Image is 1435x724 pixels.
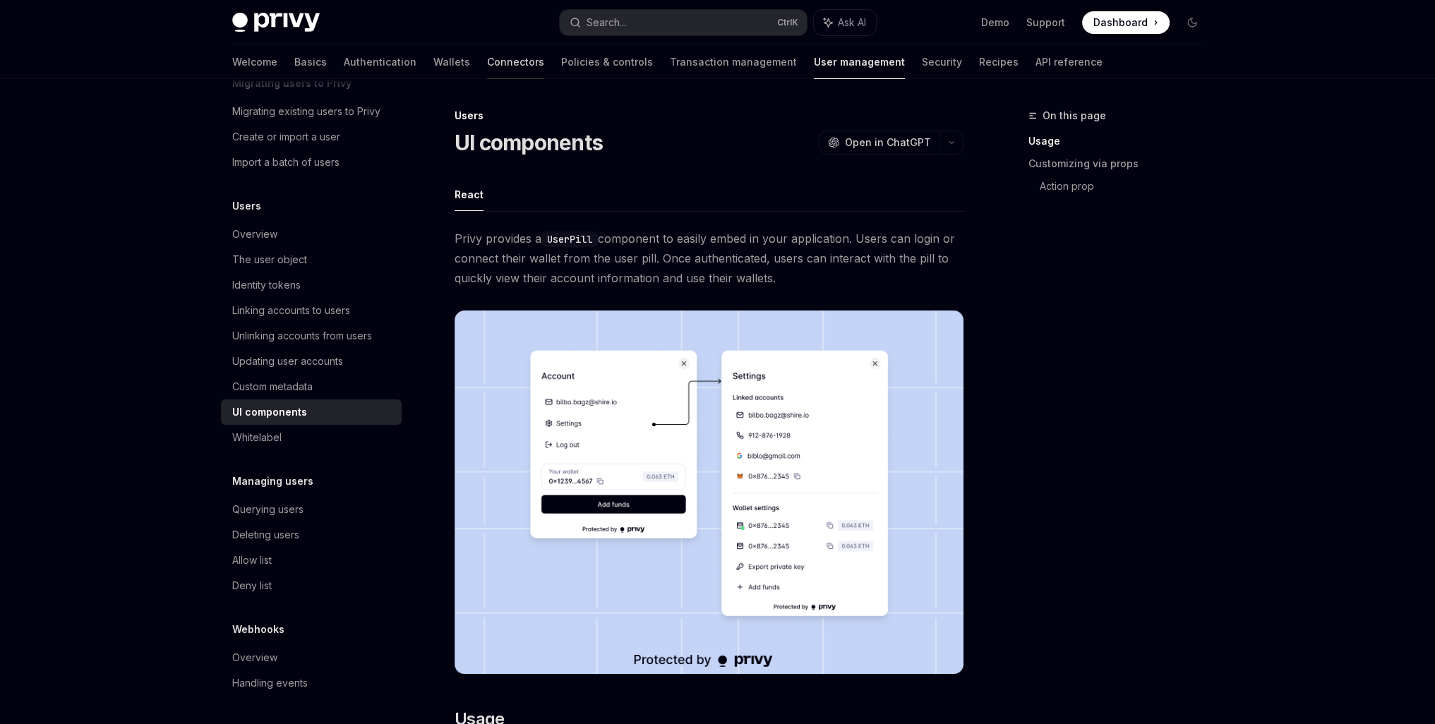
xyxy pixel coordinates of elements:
a: Demo [981,16,1009,30]
a: Querying users [221,497,402,522]
a: Overview [221,645,402,670]
a: Customizing via props [1028,152,1215,175]
a: Authentication [344,45,416,79]
a: Transaction management [670,45,797,79]
div: Create or import a user [232,128,340,145]
div: Search... [587,14,626,31]
div: Overview [232,649,277,666]
div: Deny list [232,577,272,594]
a: Custom metadata [221,374,402,399]
h1: UI components [455,130,603,155]
div: Handling events [232,675,308,692]
a: Updating user accounts [221,349,402,374]
span: Dashboard [1093,16,1148,30]
span: Ctrl K [777,17,798,28]
button: Ask AI [814,10,876,35]
div: Identity tokens [232,277,301,294]
h5: Users [232,198,261,215]
div: Whitelabel [232,429,282,446]
a: Linking accounts to users [221,298,402,323]
div: Linking accounts to users [232,302,350,319]
a: Policies & controls [561,45,653,79]
span: Privy provides a component to easily embed in your application. Users can login or connect their ... [455,229,963,288]
a: UI components [221,399,402,425]
div: Unlinking accounts from users [232,327,372,344]
a: Import a batch of users [221,150,402,175]
a: Unlinking accounts from users [221,323,402,349]
div: Overview [232,226,277,243]
div: Deleting users [232,526,299,543]
div: The user object [232,251,307,268]
a: Wallets [433,45,470,79]
a: Welcome [232,45,277,79]
div: Allow list [232,552,272,569]
div: UI components [232,404,307,421]
span: On this page [1043,107,1106,124]
a: Action prop [1040,175,1215,198]
a: Usage [1028,130,1215,152]
a: Support [1026,16,1065,30]
a: Overview [221,222,402,247]
a: Connectors [487,45,544,79]
button: Search...CtrlK [560,10,807,35]
span: Ask AI [838,16,866,30]
a: Migrating existing users to Privy [221,99,402,124]
a: Handling events [221,670,402,696]
span: Open in ChatGPT [845,135,931,150]
div: Migrating existing users to Privy [232,103,380,120]
button: React [455,178,484,211]
div: Import a batch of users [232,154,340,171]
code: UserPill [541,231,598,247]
div: Users [455,109,963,123]
a: Allow list [221,548,402,573]
a: The user object [221,247,402,272]
a: Deleting users [221,522,402,548]
img: dark logo [232,13,320,32]
a: API reference [1035,45,1103,79]
div: Custom metadata [232,378,313,395]
div: Updating user accounts [232,353,343,370]
a: Whitelabel [221,425,402,450]
a: Dashboard [1082,11,1170,34]
img: images/Userpill2.png [455,310,963,674]
div: Querying users [232,501,304,518]
h5: Webhooks [232,621,284,638]
a: Deny list [221,573,402,598]
a: Recipes [979,45,1019,79]
a: Basics [294,45,327,79]
h5: Managing users [232,473,313,490]
button: Open in ChatGPT [819,131,939,155]
a: Identity tokens [221,272,402,298]
a: Security [922,45,962,79]
a: Create or import a user [221,124,402,150]
a: User management [814,45,905,79]
button: Toggle dark mode [1181,11,1203,34]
